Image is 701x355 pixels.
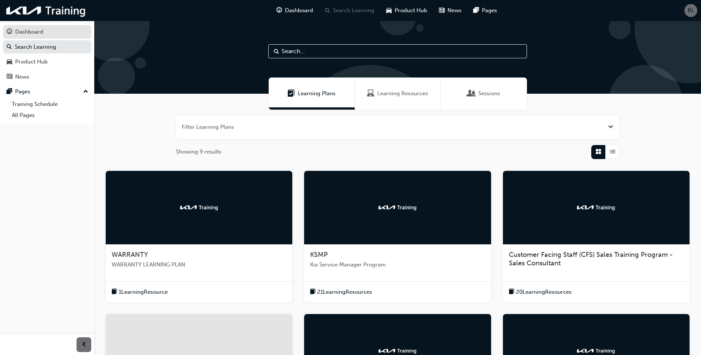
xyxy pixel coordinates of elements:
span: Learning Plans [287,89,295,98]
span: Kia Service Manager Program [310,261,485,269]
img: kia-training [377,204,418,211]
img: kia-training [179,204,220,211]
span: car-icon [386,6,392,15]
span: search-icon [325,6,330,15]
span: news-icon [439,6,445,15]
button: Pages [3,85,91,99]
a: pages-iconPages [467,3,503,18]
span: book-icon [310,287,316,297]
button: book-icon1LearningResource [112,287,168,297]
span: 21 Learning Resources [317,288,372,296]
span: Grid [596,148,601,156]
span: Search [274,47,279,56]
span: up-icon [83,87,88,97]
span: Dashboard [285,6,313,15]
span: Sessions [468,89,475,98]
a: Product Hub [3,55,91,69]
div: News [15,73,29,81]
a: kia-trainingCustomer Facing Staff (CFS) Sales Training Program - Sales Consultantbook-icon20Learn... [503,171,690,303]
span: Learning Plans [298,89,336,98]
img: kia-training [4,3,89,18]
span: pages-icon [7,89,12,95]
a: news-iconNews [433,3,467,18]
a: search-iconSearch Learning [319,3,380,18]
span: Product Hub [395,6,427,15]
span: 1 Learning Resource [119,288,168,296]
span: book-icon [112,287,117,297]
a: All Pages [9,110,91,121]
span: Search Learning [333,6,374,15]
div: Dashboard [15,28,43,36]
span: 20 Learning Resources [516,288,572,296]
button: DashboardSearch LearningProduct HubNews [3,24,91,85]
span: Showing 9 results [176,148,221,156]
span: news-icon [7,74,12,80]
span: WARRANTY LEARNING PLAN [112,261,286,269]
button: book-icon20LearningResources [509,287,572,297]
a: guage-iconDashboard [270,3,319,18]
span: Pages [482,6,497,15]
span: Learning Resources [367,89,374,98]
img: kia-training [377,347,418,355]
input: Search... [268,44,527,58]
img: kia-training [576,347,616,355]
span: book-icon [509,287,514,297]
img: kia-training [576,204,616,211]
a: Dashboard [3,25,91,39]
span: BL [688,6,694,15]
div: Product Hub [15,58,48,66]
span: pages-icon [473,6,479,15]
button: Open the filter [608,123,613,131]
span: guage-icon [276,6,282,15]
span: News [448,6,462,15]
button: book-icon21LearningResources [310,287,372,297]
span: Sessions [478,89,500,98]
span: prev-icon [81,340,87,349]
a: car-iconProduct Hub [380,3,433,18]
span: WARRANTY [112,251,148,259]
button: BL [684,4,697,17]
a: News [3,70,91,84]
span: List [610,148,615,156]
a: kia-trainingWARRANTYWARRANTY LEARNING PLANbook-icon1LearningResource [106,171,292,303]
a: kia-trainingKSMPKia Service Manager Programbook-icon21LearningResources [304,171,491,303]
span: KSMP [310,251,328,259]
span: Learning Resources [377,89,428,98]
a: Training Schedule [9,99,91,110]
span: search-icon [7,44,12,51]
div: Pages [15,87,30,96]
span: guage-icon [7,29,12,35]
span: car-icon [7,59,12,65]
a: Learning ResourcesLearning Resources [355,77,441,110]
a: SessionsSessions [441,77,527,110]
a: Learning PlansLearning Plans [269,77,355,110]
span: Customer Facing Staff (CFS) Sales Training Program - Sales Consultant [509,251,673,268]
a: Search Learning [3,40,91,54]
